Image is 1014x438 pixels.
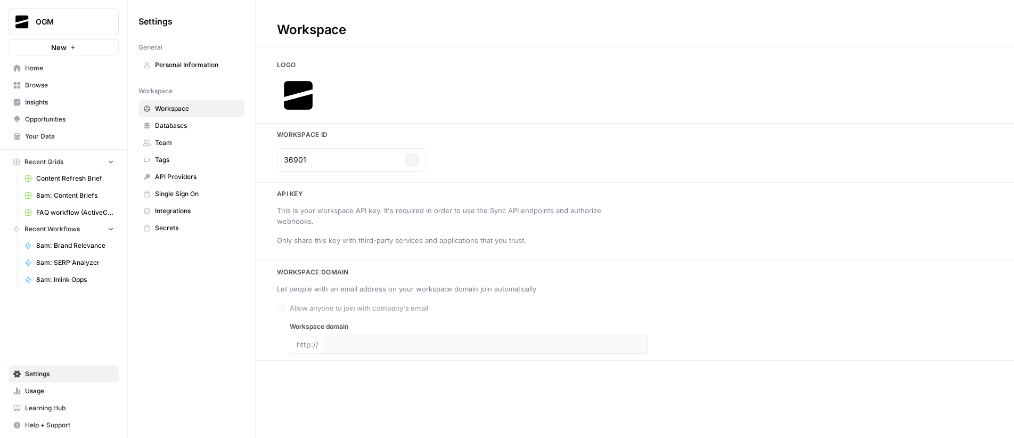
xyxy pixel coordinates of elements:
h3: Api key [256,189,1014,199]
a: 8am: Inlink Opps [20,271,119,288]
a: FAQ workflow (ActiveCampaign) [20,204,119,221]
span: FAQ workflow (ActiveCampaign) [36,208,114,217]
span: Your Data [25,132,114,141]
div: Let people with an email address on your workspace domain join automatically [277,283,635,294]
a: Browse [9,77,119,94]
span: Home [25,63,114,73]
a: Usage [9,383,119,400]
a: Single Sign On [138,185,244,202]
a: Databases [138,117,244,134]
span: Help + Support [25,420,114,430]
span: Content Refresh Brief [36,174,114,183]
span: Recent Grids [24,157,63,167]
span: Insights [25,98,114,107]
span: Opportunities [25,115,114,124]
h3: Workspace Id [256,130,1014,140]
h3: Logo [256,60,1014,70]
div: Workspace [256,21,367,38]
span: 8am: Content Briefs [36,191,114,200]
span: Usage [25,386,114,396]
a: Workspace [138,100,244,117]
span: OGM [36,17,100,27]
span: 8am: Inlink Opps [36,275,114,285]
a: Tags [138,151,244,168]
button: New [9,39,119,55]
div: This is your workspace API key. It's required in order to use the Sync API endpoints and authoriz... [277,205,635,226]
button: Workspace: OGM [9,9,119,35]
img: Company Logo [277,74,320,117]
a: Personal Information [138,56,244,74]
span: Workspace [138,86,173,96]
span: Settings [138,15,173,28]
span: Learning Hub [25,403,114,413]
input: Allow anyone to join with company's email [277,304,285,312]
div: Only share this key with third-party services and applications that you trust. [277,235,635,246]
img: OGM Logo [12,12,31,31]
h3: Workspace Domain [256,267,1014,277]
a: Opportunities [9,111,119,128]
a: Home [9,60,119,77]
span: New [51,42,67,53]
button: Help + Support [9,417,119,434]
span: 8am: SERP Analyzer [36,258,114,267]
span: Recent Workflows [24,224,80,234]
span: Workspace [155,104,240,113]
span: 8am: Brand Relevance [36,241,114,250]
a: 8am: Brand Relevance [20,237,119,254]
span: Databases [155,121,240,131]
a: Team [138,134,244,151]
span: Team [155,138,240,148]
a: Your Data [9,128,119,145]
button: Recent Grids [9,154,119,170]
span: Settings [25,369,114,379]
span: Browse [25,80,114,90]
span: Secrets [155,223,240,233]
span: Personal Information [155,60,240,70]
button: Recent Workflows [9,221,119,237]
span: API Providers [155,172,240,182]
a: Integrations [138,202,244,220]
span: Tags [155,155,240,165]
a: Content Refresh Brief [20,170,119,187]
span: Single Sign On [155,189,240,199]
a: Learning Hub [9,400,119,417]
a: 8am: SERP Analyzer [20,254,119,271]
a: 8am: Content Briefs [20,187,119,204]
a: Insights [9,94,119,111]
div: http:// [290,335,325,354]
a: API Providers [138,168,244,185]
a: Settings [9,366,119,383]
a: Secrets [138,220,244,237]
span: Allow anyone to join with company's email [290,303,428,313]
label: Workspace domain [290,322,648,331]
span: General [138,43,162,52]
span: Integrations [155,206,240,216]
